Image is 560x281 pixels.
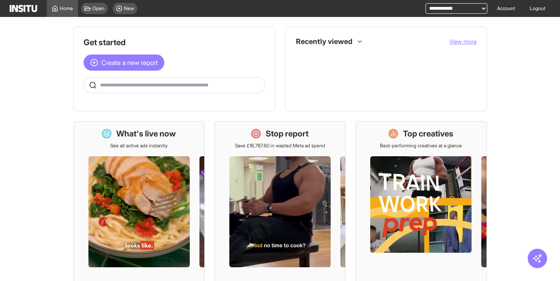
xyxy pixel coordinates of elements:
[449,38,477,46] button: View more
[10,5,37,12] img: Logo
[110,143,168,149] p: See all active ads instantly
[116,128,176,139] h1: What's live now
[449,38,477,45] span: View more
[266,128,308,139] h1: Stop report
[92,5,105,12] span: Open
[101,58,158,67] span: Create a new report
[124,5,134,12] span: New
[60,5,73,12] span: Home
[403,128,453,139] h1: Top creatives
[84,55,164,71] button: Create a new report
[380,143,462,149] p: Best-performing creatives at a glance
[84,37,265,48] h1: Get started
[235,143,325,149] p: Save £16,787.60 in wasted Meta ad spend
